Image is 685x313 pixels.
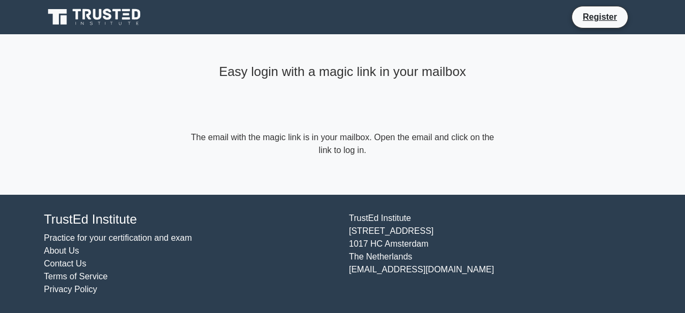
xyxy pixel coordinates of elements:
[44,259,86,268] a: Contact Us
[342,212,648,296] div: TrustEd Institute [STREET_ADDRESS] 1017 HC Amsterdam The Netherlands [EMAIL_ADDRESS][DOMAIN_NAME]
[44,272,108,281] a: Terms of Service
[188,131,497,157] form: The email with the magic link is in your mailbox. Open the email and click on the link to log in.
[44,246,79,255] a: About Us
[44,212,336,227] h4: TrustEd Institute
[188,64,497,80] h4: Easy login with a magic link in your mailbox
[576,10,623,24] a: Register
[44,285,97,294] a: Privacy Policy
[44,233,192,242] a: Practice for your certification and exam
